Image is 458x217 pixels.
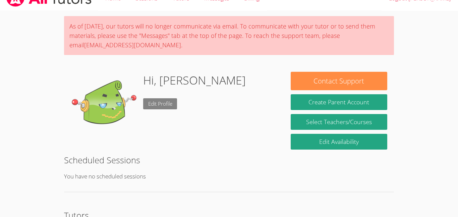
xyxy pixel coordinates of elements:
a: Select Teachers/Courses [291,114,387,130]
a: Edit Profile [143,98,177,109]
img: default.png [71,72,138,139]
a: Edit Availability [291,134,387,150]
p: You have no scheduled sessions [64,172,394,181]
h2: Scheduled Sessions [64,154,394,166]
button: Create Parent Account [291,94,387,110]
h1: Hi, [PERSON_NAME] [143,72,246,89]
div: As of [DATE], our tutors will no longer communicate via email. To communicate with your tutor or ... [64,16,394,55]
button: Contact Support [291,72,387,90]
